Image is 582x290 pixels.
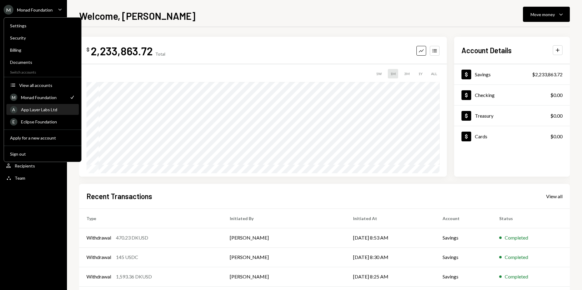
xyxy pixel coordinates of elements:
div: View all [546,193,563,199]
div: M [4,5,13,15]
td: [PERSON_NAME] [223,267,346,286]
div: Completed [505,234,528,241]
div: $2,233,863.72 [532,71,563,78]
td: Savings [435,247,492,267]
a: Cards$0.00 [454,126,570,147]
a: Team [4,172,63,183]
a: Security [6,32,79,43]
button: Sign out [6,149,79,160]
a: EEclipse Foundation [6,116,79,127]
th: Initiated At [346,209,435,228]
a: Checking$0.00 [454,85,570,105]
div: Treasury [475,113,493,119]
div: 2,233,863.72 [91,44,153,58]
div: $0.00 [550,91,563,99]
td: [PERSON_NAME] [223,228,346,247]
th: Type [79,209,223,228]
div: Total [155,51,165,57]
div: Switch accounts [4,69,81,74]
div: Withdrawal [86,273,111,280]
a: Treasury$0.00 [454,105,570,126]
th: Account [435,209,492,228]
button: Move money [523,7,570,22]
div: 3M [402,69,412,78]
div: $0.00 [550,112,563,119]
th: Initiated By [223,209,346,228]
td: Savings [435,228,492,247]
a: Recipients [4,160,63,171]
div: Completed [505,273,528,280]
div: E [10,118,17,126]
td: [DATE] 8:30 AM [346,247,435,267]
div: Team [15,175,25,181]
th: Status [492,209,570,228]
div: Sign out [10,151,75,157]
td: [PERSON_NAME] [223,247,346,267]
a: Documents [6,57,79,67]
div: A [10,106,17,113]
div: 470.23 DKUSD [116,234,148,241]
div: Cards [475,133,487,139]
div: ALL [429,69,440,78]
h2: Recent Transactions [86,191,152,201]
div: 1,593.36 DKUSD [116,273,152,280]
a: AApp Layer Labs Ltd [6,104,79,115]
div: 145 USDC [116,254,138,261]
div: Eclipse Foundation [21,119,75,124]
div: Monad Foundation [17,7,53,12]
a: View all [546,193,563,199]
div: Documents [10,60,75,65]
div: Monad Foundation [21,95,65,100]
div: Billing [10,47,75,53]
div: Move money [531,11,555,18]
div: Recipients [15,163,35,168]
div: Savings [475,71,491,77]
div: Completed [505,254,528,261]
h2: Account Details [461,45,512,55]
button: View all accounts [6,80,79,91]
div: View all accounts [19,83,75,88]
a: Settings [6,20,79,31]
a: Billing [6,44,79,55]
td: [DATE] 8:53 AM [346,228,435,247]
td: Savings [435,267,492,286]
div: Withdrawal [86,234,111,241]
div: Security [10,35,75,40]
div: $0.00 [550,133,563,140]
div: 1Y [416,69,425,78]
div: $ [86,47,89,53]
div: 1W [373,69,384,78]
div: M [10,94,17,101]
div: 1M [388,69,398,78]
div: Apply for a new account [10,135,75,140]
button: Apply for a new account [6,133,79,143]
div: App Layer Labs Ltd [21,107,75,112]
td: [DATE] 8:25 AM [346,267,435,286]
div: Checking [475,92,495,98]
div: Settings [10,23,75,28]
h1: Welcome, [PERSON_NAME] [79,10,195,22]
a: Savings$2,233,863.72 [454,64,570,85]
div: Withdrawal [86,254,111,261]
